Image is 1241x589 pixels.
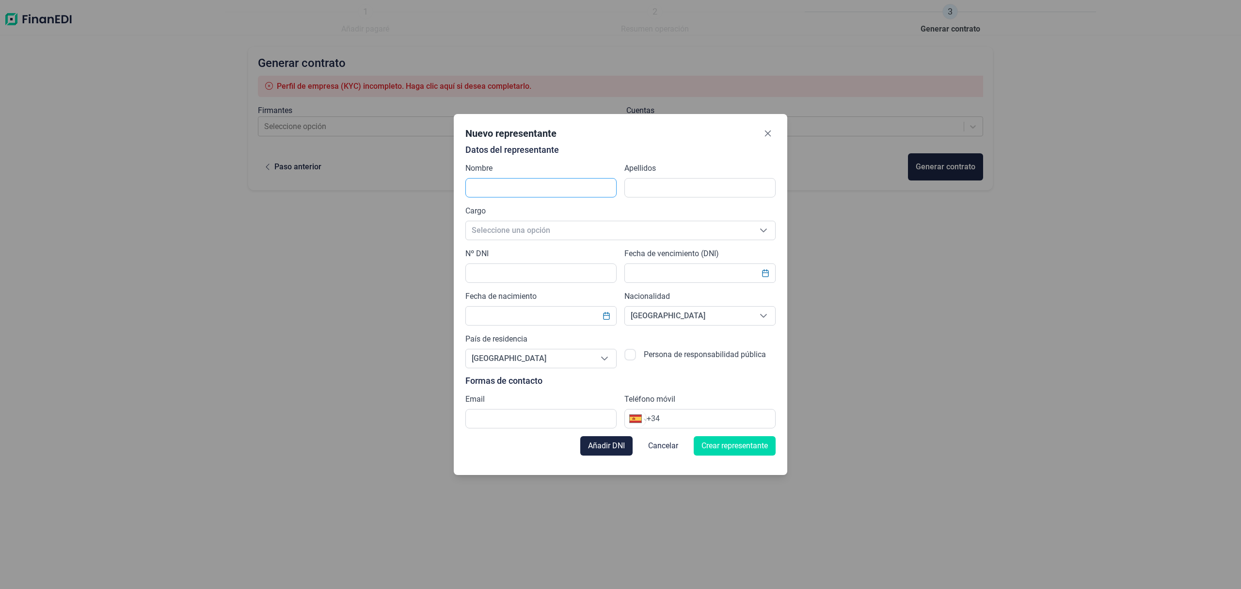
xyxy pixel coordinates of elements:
button: Choose Date [756,264,775,282]
label: Apellidos [624,163,656,174]
span: Crear representante [701,440,768,452]
button: Choose Date [597,307,616,325]
button: Crear representante [694,436,776,456]
label: Fecha de vencimiento (DNI) [624,248,719,260]
span: [GEOGRAPHIC_DATA] [625,307,752,325]
label: País de residencia [465,333,527,345]
span: Seleccione una opción [466,221,752,240]
label: Teléfono móvil [624,393,675,405]
div: Seleccione una opción [593,349,616,368]
button: Close [760,126,776,141]
p: Datos del representante [465,145,776,155]
button: Añadir DNI [580,436,633,456]
span: Añadir DNI [588,440,625,452]
div: Nuevo representante [465,127,557,140]
span: [GEOGRAPHIC_DATA] [466,349,593,368]
div: Seleccione una opción [752,221,775,240]
label: Nº DNI [465,248,489,260]
label: Cargo [465,205,486,217]
span: Cancelar [648,440,678,452]
label: Persona de responsabilidad pública [644,349,766,368]
p: Formas de contacto [465,376,776,386]
label: Email [465,393,485,405]
div: Seleccione una opción [752,307,775,325]
label: Fecha de nacimiento [465,291,537,302]
button: Cancelar [640,436,686,456]
label: Nacionalidad [624,291,670,302]
label: Nombre [465,163,493,174]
